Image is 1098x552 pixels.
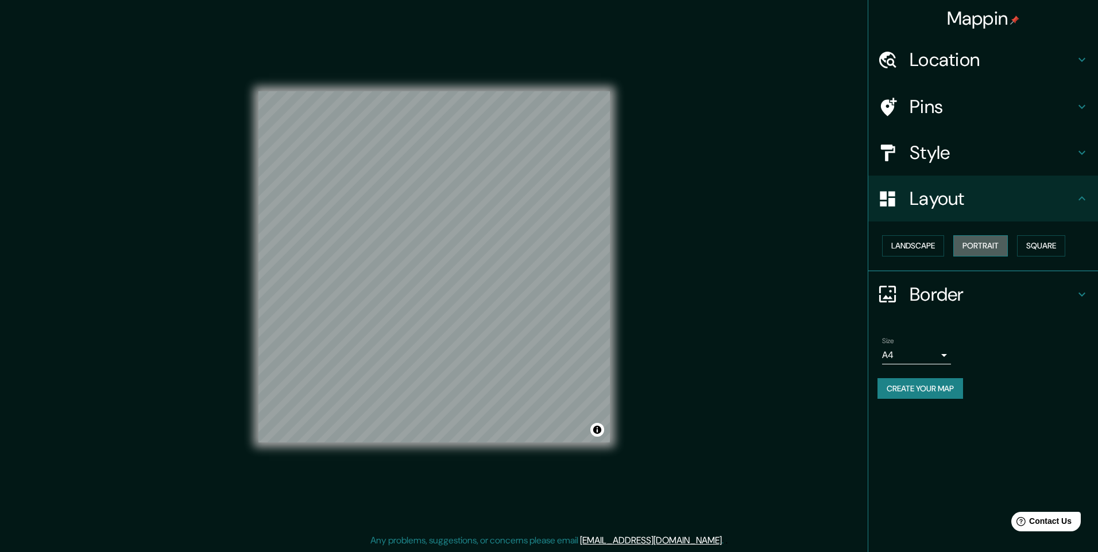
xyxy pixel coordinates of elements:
[725,534,728,547] div: .
[1017,235,1065,256] button: Square
[910,141,1075,164] h4: Style
[258,91,610,442] canvas: Map
[1010,15,1019,25] img: pin-icon.png
[910,283,1075,306] h4: Border
[868,271,1098,317] div: Border
[877,378,963,399] button: Create your map
[910,48,1075,71] h4: Location
[953,235,1008,256] button: Portrait
[868,84,1098,130] div: Pins
[947,7,1020,30] h4: Mappin
[868,37,1098,83] div: Location
[882,346,951,364] div: A4
[996,507,1085,539] iframe: Help widget launcher
[868,176,1098,221] div: Layout
[882,235,944,256] button: Landscape
[910,187,1075,210] h4: Layout
[910,95,1075,118] h4: Pins
[724,534,725,547] div: .
[590,423,604,437] button: Toggle attribution
[882,336,894,345] label: Size
[868,130,1098,176] div: Style
[370,534,724,547] p: Any problems, suggestions, or concerns please email .
[580,534,722,546] a: [EMAIL_ADDRESS][DOMAIN_NAME]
